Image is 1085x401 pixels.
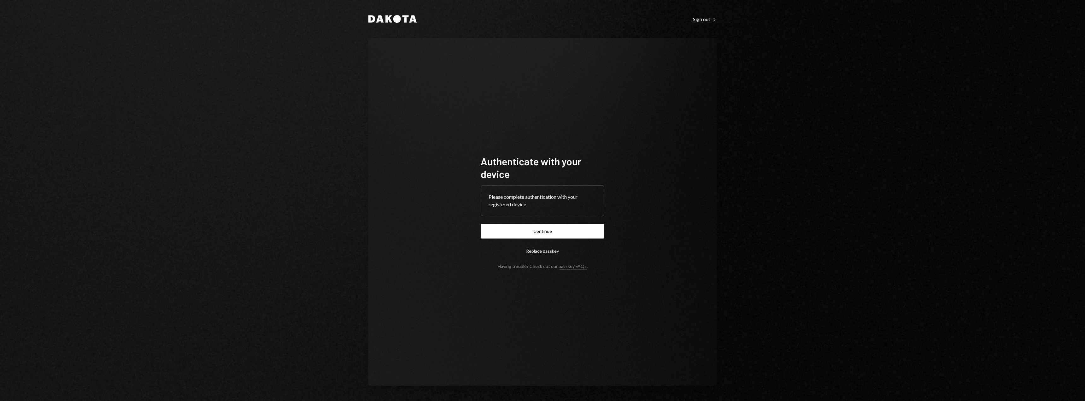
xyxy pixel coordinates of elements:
div: Having trouble? Check out our . [498,263,588,269]
a: Sign out [693,15,717,22]
a: passkey FAQs [559,263,587,269]
div: Please complete authentication with your registered device. [489,193,596,208]
div: Sign out [693,16,717,22]
h1: Authenticate with your device [481,155,604,180]
button: Continue [481,224,604,239]
button: Replace passkey [481,244,604,258]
